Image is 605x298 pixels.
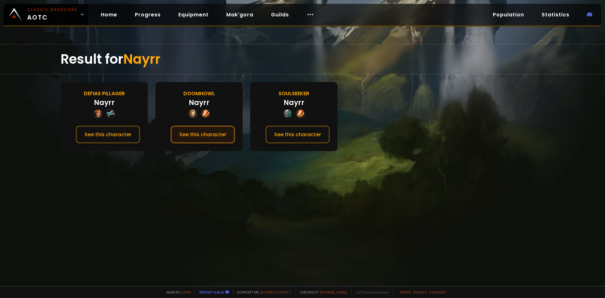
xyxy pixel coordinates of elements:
small: Classic Hardcore [27,7,78,13]
a: Report a bug [199,290,224,295]
a: Population [488,8,529,21]
a: Equipment [173,8,214,21]
div: Nayrr [284,97,304,108]
div: Nayrr [189,97,210,108]
span: AOTC [27,7,78,22]
a: Home [96,8,122,21]
span: Checkout [296,290,347,295]
span: Nayrr [123,50,160,68]
button: See this character [76,126,140,143]
a: [DOMAIN_NAME] [320,290,347,295]
a: Guilds [266,8,294,21]
div: Doomhowl [183,90,215,97]
a: Progress [130,8,166,21]
a: a fan [181,290,191,295]
button: See this character [265,126,330,143]
div: Soulseeker [279,90,309,97]
a: Consent [429,290,446,295]
span: Support me, [233,290,292,295]
a: Privacy [413,290,427,295]
div: Result for [60,44,544,74]
a: Terms [399,290,411,295]
a: Mak'gora [221,8,258,21]
a: Statistics [537,8,574,21]
div: Defias Pillager [84,90,125,97]
button: See this character [170,126,235,143]
a: Classic HardcoreAOTC [4,4,88,25]
span: v. d752d5 - production [351,290,389,295]
a: Buy me a coffee [261,290,292,295]
div: Nayrr [94,97,115,108]
span: Made by [163,290,191,295]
